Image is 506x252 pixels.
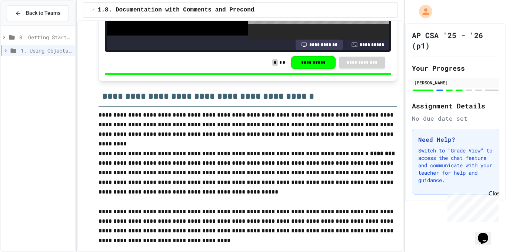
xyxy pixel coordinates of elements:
[412,63,499,73] h2: Your Progress
[412,114,499,123] div: No due date set
[26,9,60,17] span: Back to Teams
[412,30,499,51] h1: AP CSA '25 - '26 (p1)
[21,47,72,54] span: 1. Using Objects and Methods
[411,3,434,20] div: My Account
[19,33,72,41] span: 0: Getting Started
[3,3,51,47] div: Chat with us now!Close
[418,147,493,184] p: Switch to "Grade View" to access the chat feature and communicate with your teacher for help and ...
[92,7,95,13] span: /
[98,6,276,14] span: 1.8. Documentation with Comments and Preconditions
[412,101,499,111] h2: Assignment Details
[445,190,499,222] iframe: chat widget
[418,135,493,144] h3: Need Help?
[414,79,497,86] div: [PERSON_NAME]
[475,222,499,245] iframe: chat widget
